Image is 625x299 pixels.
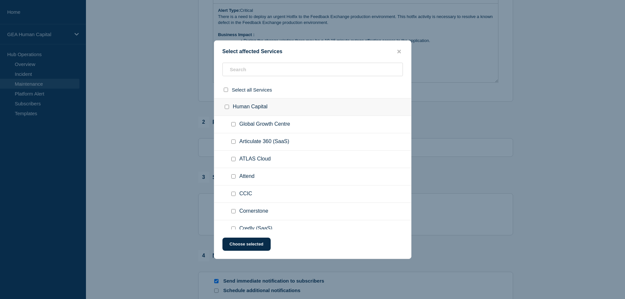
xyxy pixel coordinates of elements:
input: Human Capital checkbox [225,105,229,109]
input: Cornerstone checkbox [231,209,236,213]
span: Articulate 360 (SaaS) [240,139,289,145]
input: CCIC checkbox [231,192,236,196]
input: Search [222,63,403,76]
span: Cornerstone [240,208,268,215]
span: Select all Services [232,87,272,93]
input: Global Growth Centre checkbox [231,122,236,126]
input: Attend checkbox [231,174,236,179]
button: close button [395,49,403,55]
span: ATLAS Cloud [240,156,271,162]
span: Attend [240,173,255,180]
span: Global Growth Centre [240,121,290,128]
input: Articulate 360 (SaaS) checkbox [231,139,236,144]
span: Credly (SaaS) [240,225,272,232]
input: Credly (SaaS) checkbox [231,226,236,231]
input: select all checkbox [224,88,228,92]
button: Choose selected [222,238,271,251]
input: ATLAS Cloud checkbox [231,157,236,161]
div: Human Capital [214,98,411,116]
span: CCIC [240,191,252,197]
div: Select affected Services [214,49,411,55]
